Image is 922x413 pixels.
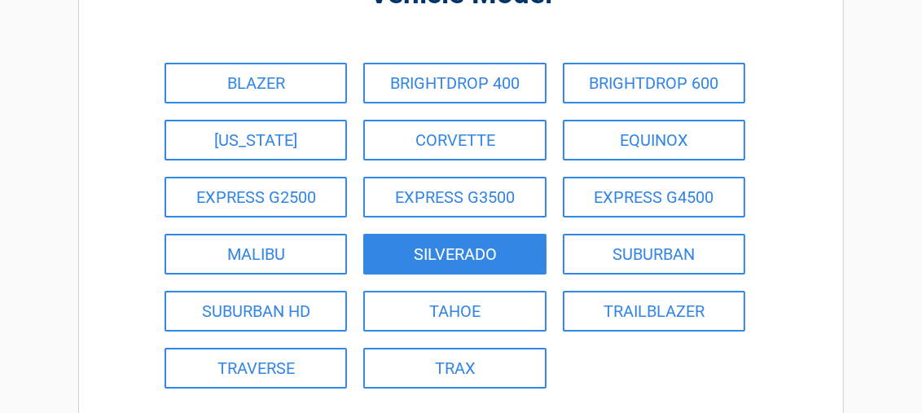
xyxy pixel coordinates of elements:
[563,120,745,160] a: EQUINOX
[363,234,546,275] a: SILVERADO
[363,291,546,332] a: TAHOE
[165,63,347,103] a: BLAZER
[363,63,546,103] a: BRIGHTDROP 400
[165,291,347,332] a: SUBURBAN HD
[363,177,546,217] a: EXPRESS G3500
[165,120,347,160] a: [US_STATE]
[563,177,745,217] a: EXPRESS G4500
[563,291,745,332] a: TRAILBLAZER
[563,63,745,103] a: BRIGHTDROP 600
[165,348,347,389] a: TRAVERSE
[165,177,347,217] a: EXPRESS G2500
[165,234,347,275] a: MALIBU
[363,348,546,389] a: TRAX
[363,120,546,160] a: CORVETTE
[563,234,745,275] a: SUBURBAN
